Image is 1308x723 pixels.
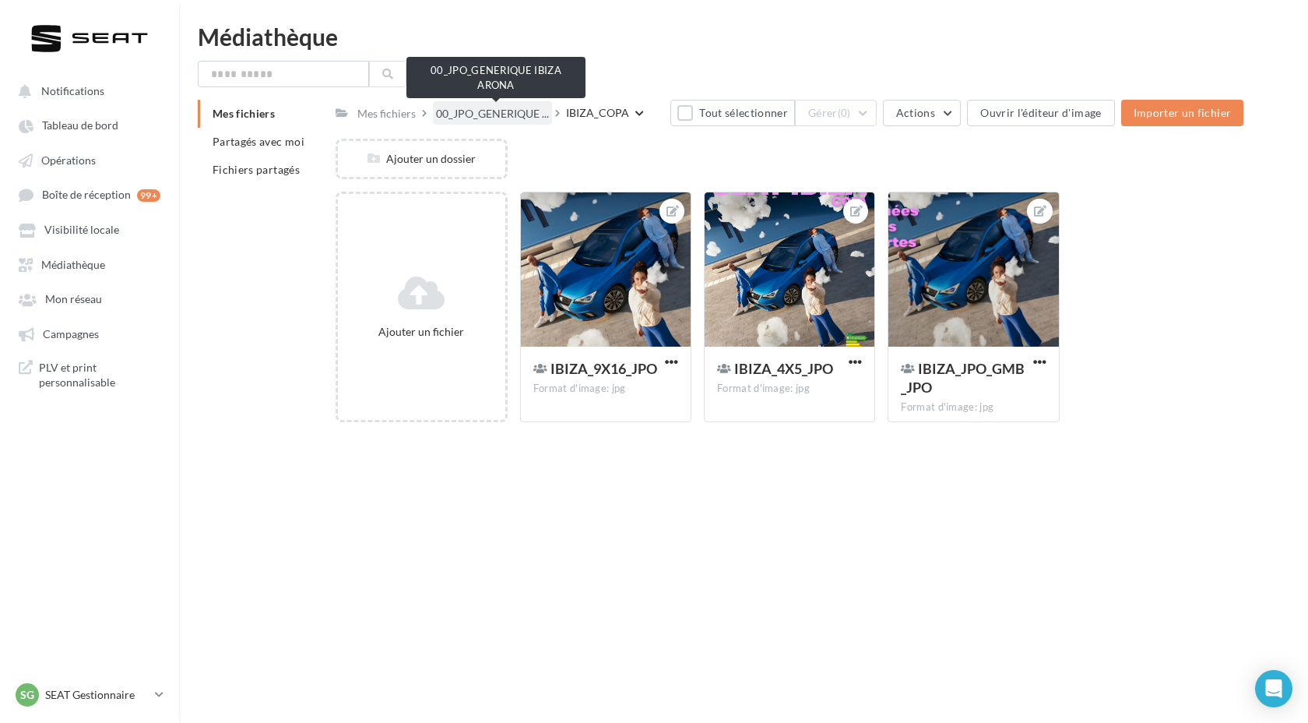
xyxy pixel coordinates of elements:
span: Boîte de réception [42,189,131,202]
span: Mes fichiers [213,107,275,120]
button: Tout sélectionner [670,100,795,126]
span: Tableau de bord [42,119,118,132]
span: (0) [838,107,851,119]
button: Importer un fichier [1121,100,1244,126]
span: Campagnes [43,327,99,340]
span: Visibilité locale [44,224,119,237]
span: Importer un fichier [1134,106,1232,119]
a: Visibilité locale [9,215,170,243]
div: 99+ [137,189,160,202]
button: Ouvrir l'éditeur d'image [967,100,1114,126]
div: Ajouter un dossier [338,151,505,167]
a: Opérations [9,146,170,174]
a: Boîte de réception 99+ [9,180,170,209]
span: PLV et print personnalisable [39,360,160,390]
span: IBIZA_9X16_JPO [550,360,657,377]
a: Campagnes [9,319,170,347]
span: Partagés avec moi [213,135,304,148]
a: SG SEAT Gestionnaire [12,680,167,710]
span: Mon réseau [45,293,102,306]
a: Mon réseau [9,284,170,312]
div: IBIZA_COPA [566,105,629,121]
div: Open Intercom Messenger [1255,670,1292,707]
span: SG [20,687,34,703]
span: Médiathèque [41,258,105,271]
div: 00_JPO_GENERIQUE IBIZA ARONA [406,57,585,98]
div: Ajouter un fichier [344,324,498,340]
span: Notifications [41,84,104,97]
span: Fichiers partagés [213,163,300,176]
span: IBIZA_4X5_JPO [734,360,833,377]
button: Notifications [9,76,163,104]
div: Médiathèque [198,25,1289,48]
div: Format d'image: jpg [901,400,1046,414]
a: Médiathèque [9,250,170,278]
a: PLV et print personnalisable [9,354,170,397]
button: Actions [883,100,961,126]
button: Gérer(0) [795,100,877,126]
p: SEAT Gestionnaire [45,687,149,703]
div: Format d'image: jpg [533,382,678,396]
div: Format d'image: jpg [717,382,862,396]
span: Opérations [41,153,96,167]
span: Actions [896,106,935,119]
div: Mes fichiers [357,106,416,122]
span: IBIZA_JPO_GMB_JPO [901,360,1025,396]
span: 00_JPO_GENERIQUE ... [436,106,549,122]
a: Tableau de bord [9,111,170,139]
